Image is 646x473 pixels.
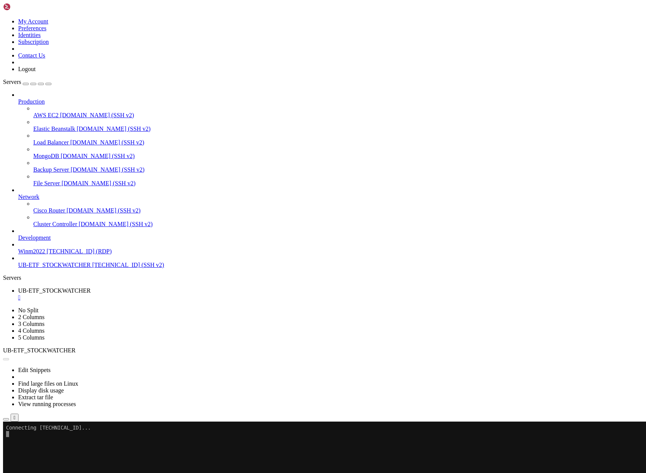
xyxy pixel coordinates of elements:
span: UB-ETF_STOCKWATCHER [3,347,76,354]
span: [DOMAIN_NAME] (SSH v2) [70,139,144,146]
span: [DOMAIN_NAME] (SSH v2) [71,166,145,173]
span: Servers [3,79,21,85]
span: Elastic Beanstalk [33,126,75,132]
a: Cluster Controller [DOMAIN_NAME] (SSH v2) [33,221,643,228]
span: File Server [33,180,60,186]
button:  [11,414,19,422]
span: AWS EC2 [33,112,59,118]
x-row: Connecting [TECHNICAL_ID]... [3,3,547,9]
a: Cisco Router [DOMAIN_NAME] (SSH v2) [33,207,643,214]
div: Servers [3,274,643,281]
a: Backup Server [DOMAIN_NAME] (SSH v2) [33,166,643,173]
div: (0, 1) [3,9,6,16]
li: Development [18,228,643,241]
a: Development [18,234,643,241]
span: [DOMAIN_NAME] (SSH v2) [77,126,151,132]
span: [TECHNICAL_ID] (RDP) [47,248,112,254]
img: Shellngn [3,3,47,11]
a: Elastic Beanstalk [DOMAIN_NAME] (SSH v2) [33,126,643,132]
a:  [18,294,643,301]
li: AWS EC2 [DOMAIN_NAME] (SSH v2) [33,105,643,119]
a: 2 Columns [18,314,45,320]
span: UB-ETF_STOCKWATCHER [18,262,91,268]
div:  [14,415,16,420]
span: Cluster Controller [33,221,77,227]
a: File Server [DOMAIN_NAME] (SSH v2) [33,180,643,187]
a: My Account [18,18,48,25]
a: Load Balancer [DOMAIN_NAME] (SSH v2) [33,139,643,146]
li: MongoDB [DOMAIN_NAME] (SSH v2) [33,146,643,160]
span: Production [18,98,45,105]
li: UB-ETF_STOCKWATCHER [TECHNICAL_ID] (SSH v2) [18,255,643,268]
span: Development [18,234,51,241]
a: Preferences [18,25,47,31]
a: Edit Snippets [18,367,51,373]
li: Backup Server [DOMAIN_NAME] (SSH v2) [33,160,643,173]
a: Servers [3,79,51,85]
a: Find large files on Linux [18,380,78,387]
span: MongoDB [33,153,59,159]
span: [DOMAIN_NAME] (SSH v2) [79,221,153,227]
span: [DOMAIN_NAME] (SSH v2) [61,153,135,159]
a: No Split [18,307,39,313]
span: Cisco Router [33,207,65,214]
span: Network [18,194,39,200]
li: File Server [DOMAIN_NAME] (SSH v2) [33,173,643,187]
a: Display disk usage [18,387,64,394]
a: Identities [18,32,41,38]
li: Production [18,91,643,187]
span: [DOMAIN_NAME] (SSH v2) [62,180,136,186]
a: Winm2022 [TECHNICAL_ID] (RDP) [18,248,643,255]
li: Cisco Router [DOMAIN_NAME] (SSH v2) [33,200,643,214]
span: [DOMAIN_NAME] (SSH v2) [60,112,134,118]
li: Network [18,187,643,228]
a: UB-ETF_STOCKWATCHER [TECHNICAL_ID] (SSH v2) [18,262,643,268]
a: AWS EC2 [DOMAIN_NAME] (SSH v2) [33,112,643,119]
a: 5 Columns [18,334,45,341]
a: UB-ETF_STOCKWATCHER [18,287,643,301]
li: Elastic Beanstalk [DOMAIN_NAME] (SSH v2) [33,119,643,132]
a: MongoDB [DOMAIN_NAME] (SSH v2) [33,153,643,160]
span: [TECHNICAL_ID] (SSH v2) [92,262,164,268]
span: Backup Server [33,166,69,173]
li: Winm2022 [TECHNICAL_ID] (RDP) [18,241,643,255]
a: Subscription [18,39,49,45]
span: Load Balancer [33,139,69,146]
a: 4 Columns [18,327,45,334]
a: Logout [18,66,36,72]
a: Network [18,194,643,200]
a: Production [18,98,643,105]
span: Winm2022 [18,248,45,254]
a: View running processes [18,401,76,407]
li: Load Balancer [DOMAIN_NAME] (SSH v2) [33,132,643,146]
span: [DOMAIN_NAME] (SSH v2) [67,207,141,214]
a: 3 Columns [18,321,45,327]
li: Cluster Controller [DOMAIN_NAME] (SSH v2) [33,214,643,228]
a: Extract tar file [18,394,53,400]
span: UB-ETF_STOCKWATCHER [18,287,91,294]
a: Contact Us [18,52,45,59]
